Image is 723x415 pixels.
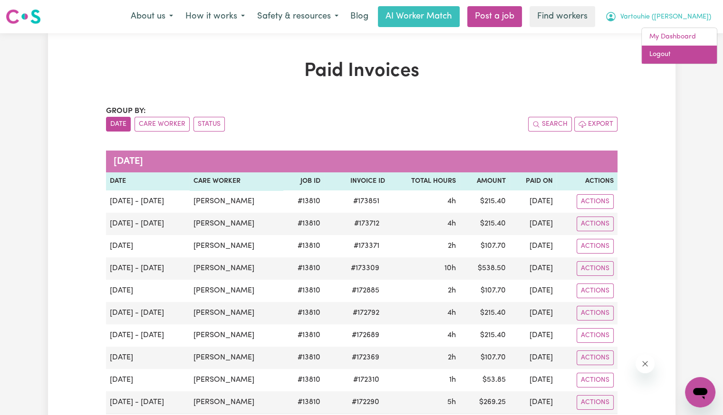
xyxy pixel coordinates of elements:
[448,242,456,250] span: 2 hours
[106,60,617,83] h1: Paid Invoices
[106,347,190,369] td: [DATE]
[106,213,190,235] td: [DATE] - [DATE]
[106,151,617,172] caption: [DATE]
[510,190,557,213] td: [DATE]
[577,350,614,365] button: Actions
[620,12,711,22] span: Vartouhie ([PERSON_NAME])
[251,7,345,27] button: Safety & resources
[577,261,614,276] button: Actions
[106,391,190,414] td: [DATE] - [DATE]
[6,7,58,14] span: Need any help?
[510,302,557,324] td: [DATE]
[190,257,283,280] td: [PERSON_NAME]
[106,235,190,257] td: [DATE]
[125,7,179,27] button: About us
[6,8,41,25] img: Careseekers logo
[467,6,522,27] a: Post a job
[460,213,510,235] td: $ 215.40
[460,280,510,302] td: $ 107.70
[577,328,614,343] button: Actions
[685,377,715,407] iframe: Button to launch messaging window
[283,190,324,213] td: # 13810
[283,302,324,324] td: # 13810
[510,235,557,257] td: [DATE]
[283,369,324,391] td: # 13810
[530,6,595,27] a: Find workers
[190,172,283,190] th: Care Worker
[460,391,510,414] td: $ 269.25
[348,218,385,229] span: # 173712
[460,347,510,369] td: $ 107.70
[190,369,283,391] td: [PERSON_NAME]
[283,391,324,414] td: # 13810
[348,240,385,252] span: # 173371
[190,347,283,369] td: [PERSON_NAME]
[510,213,557,235] td: [DATE]
[447,309,456,317] span: 4 hours
[345,6,374,27] a: Blog
[510,280,557,302] td: [DATE]
[106,257,190,280] td: [DATE] - [DATE]
[346,396,385,408] span: # 172290
[510,369,557,391] td: [DATE]
[447,220,456,227] span: 4 hours
[460,235,510,257] td: $ 107.70
[347,196,385,207] span: # 173851
[283,235,324,257] td: # 13810
[283,172,324,190] th: Job ID
[6,6,41,28] a: Careseekers logo
[577,217,614,231] button: Actions
[190,213,283,235] td: [PERSON_NAME]
[190,391,283,414] td: [PERSON_NAME]
[347,307,385,319] span: # 172792
[577,306,614,321] button: Actions
[510,257,557,280] td: [DATE]
[106,190,190,213] td: [DATE] - [DATE]
[283,257,324,280] td: # 13810
[642,28,717,46] a: My Dashboard
[283,324,324,347] td: # 13810
[346,285,385,296] span: # 172885
[510,391,557,414] td: [DATE]
[106,324,190,347] td: [DATE] - [DATE]
[179,7,251,27] button: How it works
[190,324,283,347] td: [PERSON_NAME]
[528,117,572,132] button: Search
[106,302,190,324] td: [DATE] - [DATE]
[577,283,614,298] button: Actions
[193,117,225,132] button: sort invoices by paid status
[447,398,456,406] span: 5 hours
[106,280,190,302] td: [DATE]
[347,374,385,386] span: # 172310
[510,172,557,190] th: Paid On
[283,213,324,235] td: # 13810
[460,302,510,324] td: $ 215.40
[345,263,385,274] span: # 173309
[577,373,614,387] button: Actions
[642,46,717,64] a: Logout
[510,347,557,369] td: [DATE]
[346,352,385,363] span: # 172369
[106,107,146,115] span: Group by:
[190,280,283,302] td: [PERSON_NAME]
[460,190,510,213] td: $ 215.40
[448,287,456,294] span: 2 hours
[106,117,131,132] button: sort invoices by date
[577,194,614,209] button: Actions
[447,198,456,205] span: 4 hours
[283,347,324,369] td: # 13810
[190,235,283,257] td: [PERSON_NAME]
[135,117,190,132] button: sort invoices by care worker
[324,172,389,190] th: Invoice ID
[557,172,617,190] th: Actions
[636,354,655,373] iframe: Close message
[449,376,456,384] span: 1 hour
[190,302,283,324] td: [PERSON_NAME]
[577,395,614,410] button: Actions
[378,6,460,27] a: AI Worker Match
[389,172,460,190] th: Total Hours
[460,369,510,391] td: $ 53.85
[641,28,717,64] div: My Account
[447,331,456,339] span: 4 hours
[106,172,190,190] th: Date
